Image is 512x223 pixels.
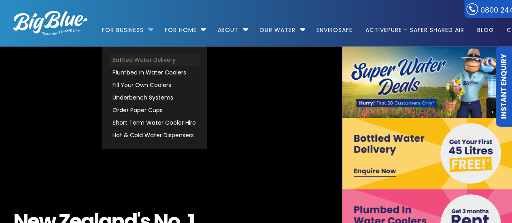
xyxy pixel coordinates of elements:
[459,170,501,212] iframe: Chatbot
[109,79,200,91] a: Fill Your Own Coolers
[109,54,200,66] a: Bottled Water Delivery
[496,46,512,127] a: Instant Enquiry
[13,11,87,35] img: logo
[109,104,200,117] a: Order Paper Cups
[109,91,200,104] a: Underbench Systems
[109,129,200,142] a: Hot & Cold Water Dispensers
[109,117,200,129] a: Short Term Water Cooler Hire
[109,66,200,79] a: Plumbed in Water Coolers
